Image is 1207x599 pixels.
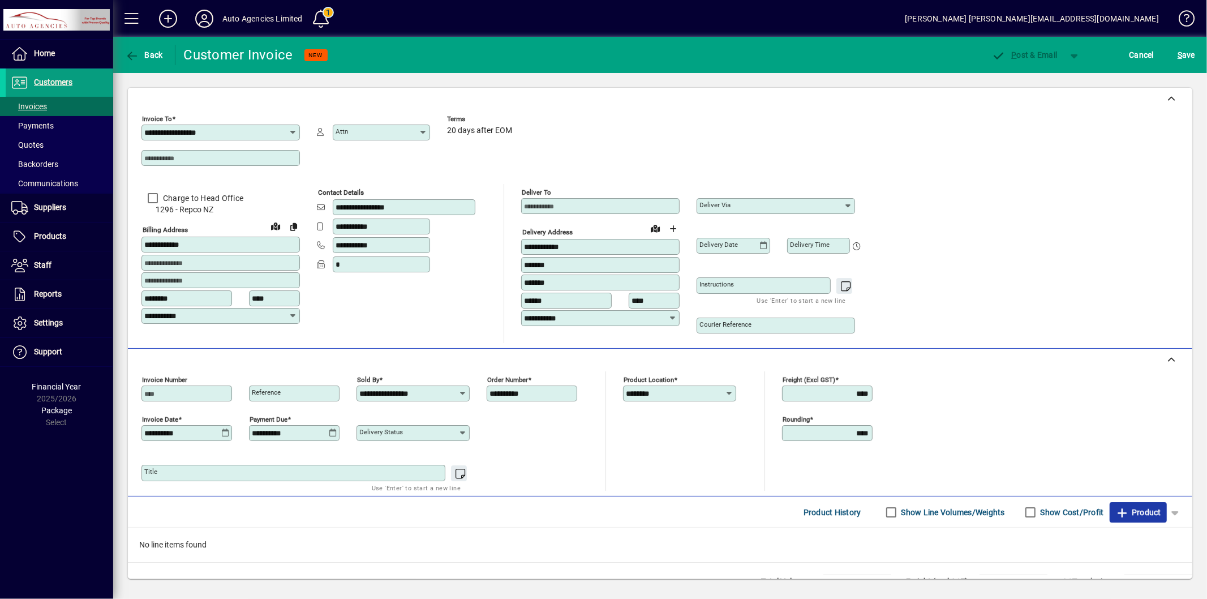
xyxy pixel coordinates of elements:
[699,241,738,249] mat-label: Delivery date
[823,575,891,589] td: 0.0000 M³
[1115,503,1161,521] span: Product
[6,338,113,366] a: Support
[186,8,222,29] button: Profile
[11,179,78,188] span: Communications
[141,204,300,216] span: 1296 - Repco NZ
[372,481,461,494] mat-hint: Use 'Enter' to start a new line
[32,382,81,391] span: Financial Year
[150,8,186,29] button: Add
[1056,575,1124,589] td: GST exclusive
[905,10,1159,28] div: [PERSON_NAME] [PERSON_NAME][EMAIL_ADDRESS][DOMAIN_NAME]
[624,376,674,384] mat-label: Product location
[646,219,664,237] a: View on map
[41,406,72,415] span: Package
[161,192,243,204] label: Charge to Head Office
[699,320,751,328] mat-label: Courier Reference
[757,294,846,307] mat-hint: Use 'Enter' to start a new line
[122,45,166,65] button: Back
[899,507,1005,518] label: Show Line Volumes/Weights
[184,46,293,64] div: Customer Invoice
[11,121,54,130] span: Payments
[900,575,980,589] td: Freight (excl GST)
[142,376,187,384] mat-label: Invoice number
[986,45,1063,65] button: Post & Email
[992,50,1058,59] span: ost & Email
[522,189,551,196] mat-label: Deliver To
[1110,502,1167,523] button: Product
[128,528,1192,562] div: No line items found
[125,50,163,59] span: Back
[1127,45,1157,65] button: Cancel
[1175,45,1198,65] button: Save
[144,468,157,476] mat-label: Title
[142,115,172,123] mat-label: Invoice To
[447,126,512,135] span: 20 days after EOM
[359,428,403,436] mat-label: Delivery status
[250,416,287,423] mat-label: Payment due
[6,135,113,155] a: Quotes
[34,260,51,269] span: Staff
[336,127,348,135] mat-label: Attn
[252,388,281,396] mat-label: Reference
[6,280,113,309] a: Reports
[447,115,515,123] span: Terms
[487,376,528,384] mat-label: Order number
[1129,46,1154,64] span: Cancel
[6,40,113,68] a: Home
[804,503,861,521] span: Product History
[6,174,113,193] a: Communications
[113,45,175,65] app-page-header-button: Back
[34,78,72,87] span: Customers
[34,289,62,298] span: Reports
[755,575,823,589] td: Total Volume
[34,203,66,212] span: Suppliers
[142,416,178,423] mat-label: Invoice date
[267,217,285,235] a: View on map
[6,223,113,251] a: Products
[11,160,58,169] span: Backorders
[1012,50,1017,59] span: P
[664,220,682,238] button: Choose address
[6,155,113,174] a: Backorders
[285,217,303,236] button: Copy to Delivery address
[34,318,63,327] span: Settings
[1170,2,1193,39] a: Knowledge Base
[1038,507,1104,518] label: Show Cost/Profit
[6,116,113,135] a: Payments
[6,251,113,280] a: Staff
[222,10,303,28] div: Auto Agencies Limited
[799,502,866,523] button: Product History
[6,194,113,222] a: Suppliers
[11,140,44,149] span: Quotes
[11,102,47,111] span: Invoices
[34,49,55,58] span: Home
[783,416,810,423] mat-label: Rounding
[6,309,113,337] a: Settings
[357,376,379,384] mat-label: Sold by
[1124,575,1192,589] td: 0.00
[34,232,66,241] span: Products
[790,241,830,249] mat-label: Delivery time
[699,201,731,209] mat-label: Deliver via
[783,376,835,384] mat-label: Freight (excl GST)
[309,52,323,59] span: NEW
[1178,50,1182,59] span: S
[6,97,113,116] a: Invoices
[699,280,734,288] mat-label: Instructions
[980,575,1047,589] td: 0.00
[34,347,62,356] span: Support
[1178,46,1195,64] span: ave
